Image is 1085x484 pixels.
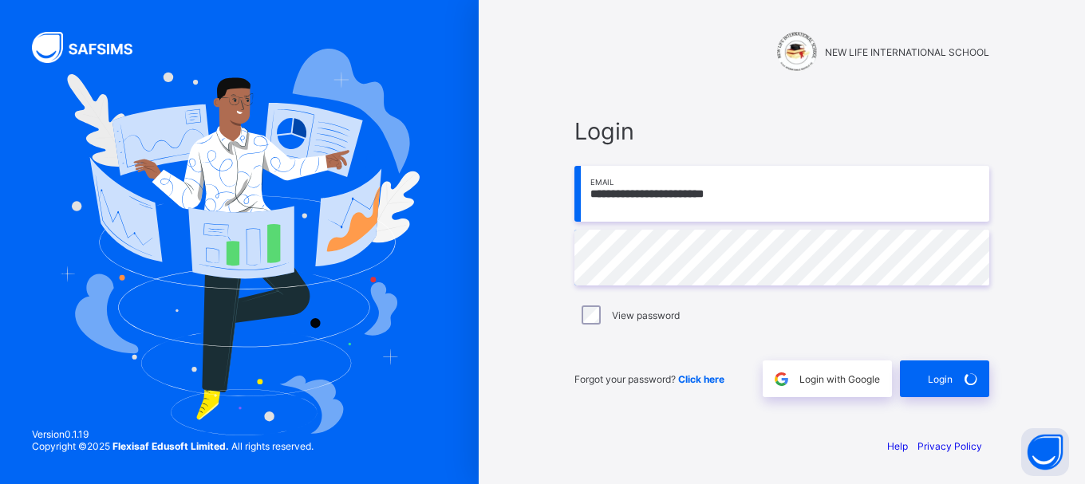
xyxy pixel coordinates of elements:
[825,46,989,58] span: NEW LIFE INTERNATIONAL SCHOOL
[32,32,152,63] img: SAFSIMS Logo
[612,309,680,321] label: View password
[32,428,314,440] span: Version 0.1.19
[59,49,420,436] img: Hero Image
[928,373,953,385] span: Login
[32,440,314,452] span: Copyright © 2025 All rights reserved.
[917,440,982,452] a: Privacy Policy
[574,373,724,385] span: Forgot your password?
[1021,428,1069,476] button: Open asap
[574,117,989,145] span: Login
[678,373,724,385] a: Click here
[112,440,229,452] strong: Flexisaf Edusoft Limited.
[887,440,908,452] a: Help
[772,370,791,388] img: google.396cfc9801f0270233282035f929180a.svg
[799,373,880,385] span: Login with Google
